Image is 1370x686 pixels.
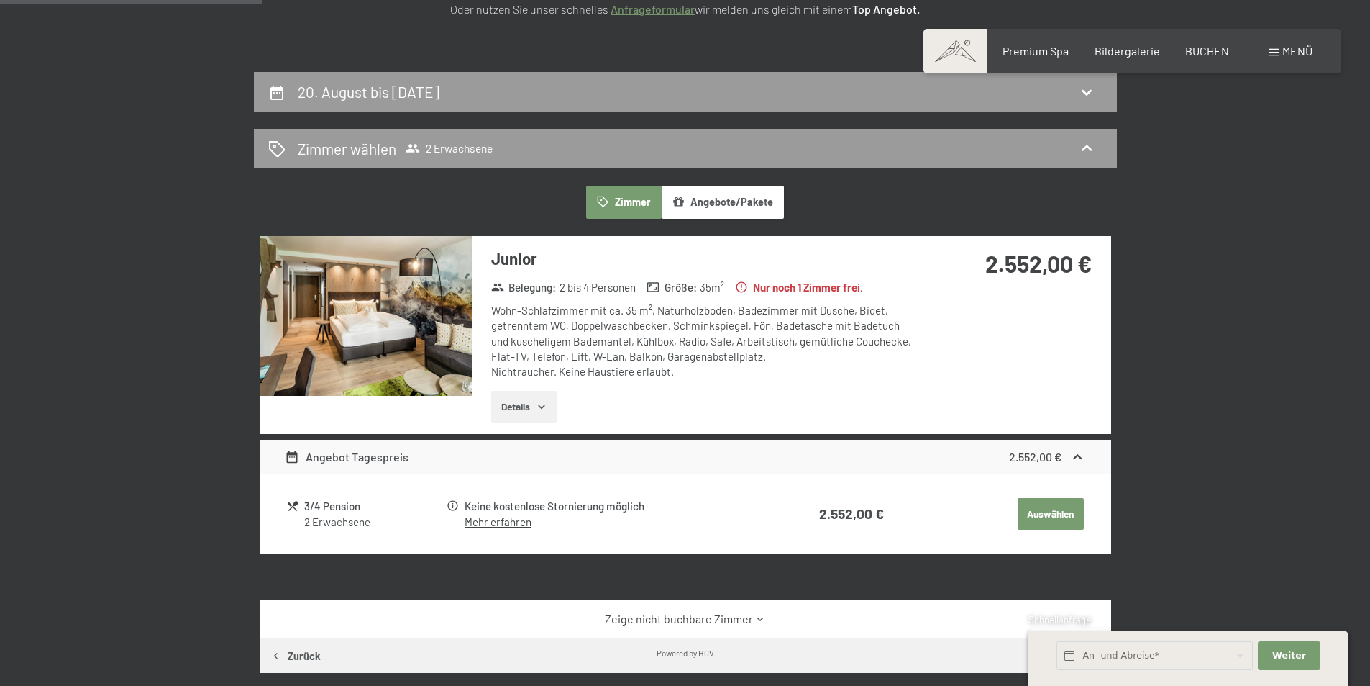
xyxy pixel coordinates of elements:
[657,647,714,659] div: Powered by HGV
[852,2,920,16] strong: Top Angebot.
[586,186,661,219] button: Zimmer
[1272,649,1306,662] span: Weiter
[491,280,557,295] strong: Belegung :
[285,448,408,466] div: Angebot Tagespreis
[1003,44,1069,58] a: Premium Spa
[1028,614,1091,626] span: Schnellanfrage
[819,505,884,522] strong: 2.552,00 €
[304,498,444,515] div: 3/4 Pension
[465,515,531,528] a: Mehr erfahren
[1095,44,1160,58] a: Bildergalerie
[1258,641,1320,671] button: Weiter
[1009,450,1061,464] strong: 2.552,00 €
[560,280,636,295] span: 2 bis 4 Personen
[465,498,764,515] div: Keine kostenlose Stornierung möglich
[735,280,863,295] strong: Nur noch 1 Zimmer frei.
[662,186,784,219] button: Angebote/Pakete
[406,141,493,155] span: 2 Erwachsene
[260,440,1111,474] div: Angebot Tagespreis2.552,00 €
[260,236,472,396] img: mss_renderimg.php
[985,250,1092,277] strong: 2.552,00 €
[611,2,695,16] a: Anfrageformular
[647,280,697,295] strong: Größe :
[491,303,919,379] div: Wohn-Schlafzimmer mit ca. 35 m², Naturholzboden, Badezimmer mit Dusche, Bidet, getrenntem WC, Dop...
[491,248,919,270] h3: Junior
[491,391,557,423] button: Details
[700,280,724,295] span: 35 m²
[260,638,332,673] button: Zurück
[304,515,444,530] div: 2 Erwachsene
[1018,498,1084,530] button: Auswählen
[298,83,439,101] h2: 20. August bis [DATE]
[1185,44,1229,58] a: BUCHEN
[298,138,396,159] h2: Zimmer wählen
[1282,44,1312,58] span: Menü
[285,611,1085,627] a: Zeige nicht buchbare Zimmer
